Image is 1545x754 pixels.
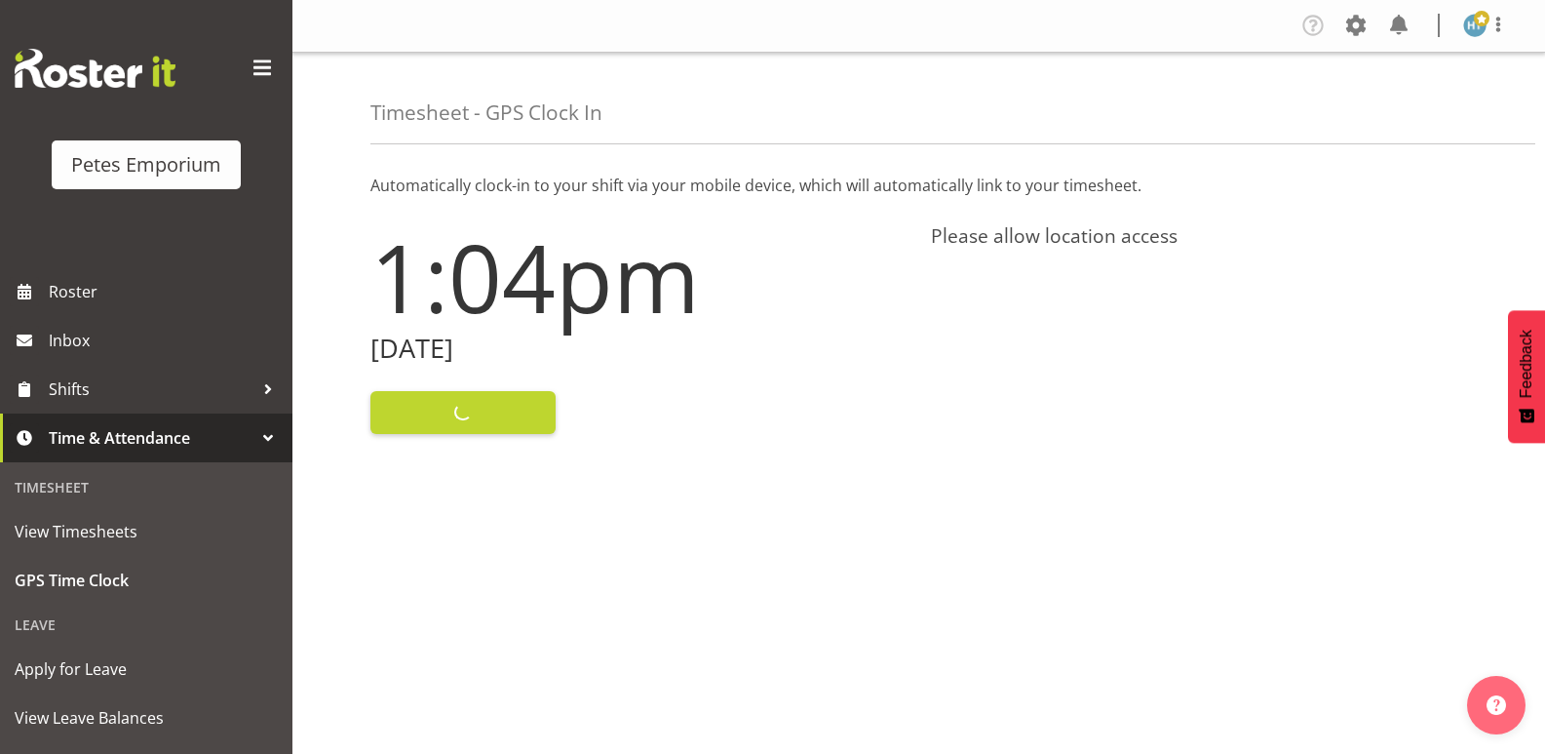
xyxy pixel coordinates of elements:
span: View Leave Balances [15,703,278,733]
p: Automatically clock-in to your shift via your mobile device, which will automatically link to you... [370,174,1467,197]
button: Feedback - Show survey [1508,310,1545,443]
h4: Timesheet - GPS Clock In [370,101,602,124]
img: help-xxl-2.png [1487,695,1506,715]
img: Rosterit website logo [15,49,175,88]
a: View Timesheets [5,507,288,556]
span: Feedback [1518,330,1535,398]
a: Apply for Leave [5,645,288,694]
span: GPS Time Clock [15,566,278,595]
span: Shifts [49,375,253,404]
img: helena-tomlin701.jpg [1463,14,1487,37]
div: Petes Emporium [71,150,221,179]
h4: Please allow location access [931,224,1468,248]
a: GPS Time Clock [5,556,288,605]
a: View Leave Balances [5,694,288,742]
div: Timesheet [5,467,288,507]
span: View Timesheets [15,517,278,546]
span: Roster [49,277,283,306]
span: Time & Attendance [49,423,253,453]
h1: 1:04pm [370,224,908,330]
div: Leave [5,605,288,645]
h2: [DATE] [370,334,908,364]
span: Inbox [49,326,283,355]
span: Apply for Leave [15,655,278,684]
